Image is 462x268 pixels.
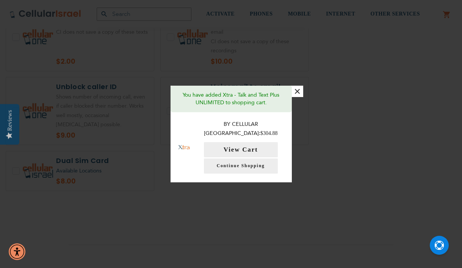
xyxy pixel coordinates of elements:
[260,130,278,136] span: $304.88
[197,120,284,138] p: By Cellular [GEOGRAPHIC_DATA]:
[9,243,25,260] div: Accessibility Menu
[204,158,278,174] a: Continue Shopping
[176,91,286,107] p: You have added Xtra - Talk and Text Plus UNLIMITED to shopping cart.
[6,110,13,131] div: Reviews
[204,142,278,157] button: View Cart
[292,86,303,97] button: ×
